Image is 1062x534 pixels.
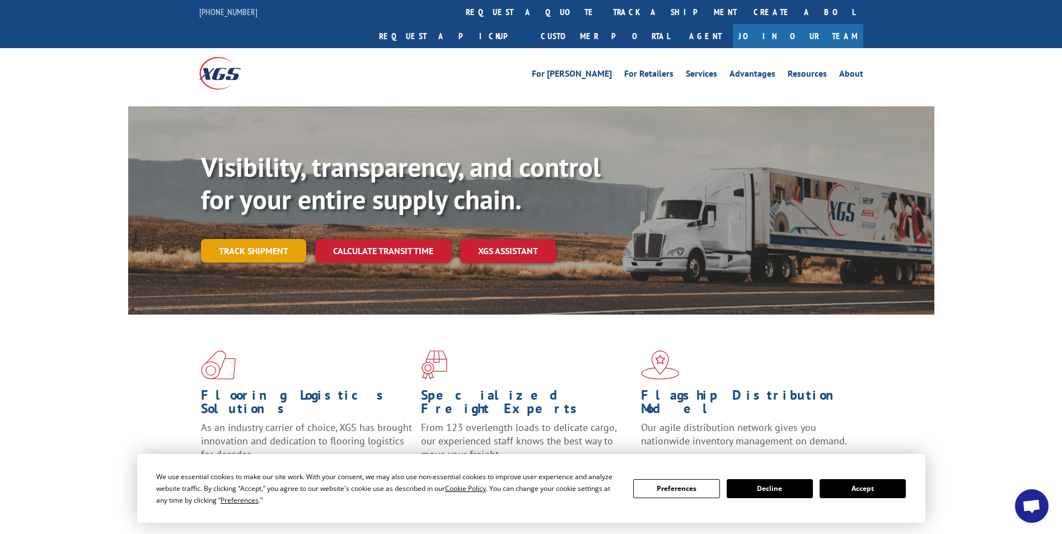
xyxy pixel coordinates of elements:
a: Request a pickup [371,24,532,48]
p: From 123 overlength loads to delicate cargo, our experienced staff knows the best way to move you... [421,421,633,471]
button: Accept [820,479,906,498]
img: xgs-icon-total-supply-chain-intelligence-red [201,350,236,380]
a: Open chat [1015,489,1049,523]
h1: Flagship Distribution Model [641,388,853,421]
button: Preferences [633,479,719,498]
a: For Retailers [624,69,673,82]
div: We use essential cookies to make our site work. With your consent, we may also use non-essential ... [156,471,620,506]
span: Our agile distribution network gives you nationwide inventory management on demand. [641,421,847,447]
a: Agent [678,24,733,48]
img: xgs-icon-focused-on-flooring-red [421,350,447,380]
img: xgs-icon-flagship-distribution-model-red [641,350,680,380]
span: Preferences [221,495,259,505]
span: Cookie Policy [445,484,486,493]
h1: Flooring Logistics Solutions [201,388,413,421]
a: Calculate transit time [315,239,451,263]
a: Advantages [729,69,775,82]
div: Cookie Consent Prompt [137,454,925,523]
span: As an industry carrier of choice, XGS has brought innovation and dedication to flooring logistics... [201,421,412,461]
a: Track shipment [201,239,306,263]
a: Services [686,69,717,82]
a: Customer Portal [532,24,678,48]
a: Join Our Team [733,24,863,48]
a: For [PERSON_NAME] [532,69,612,82]
a: Resources [788,69,827,82]
button: Decline [727,479,813,498]
a: XGS ASSISTANT [460,239,556,263]
a: About [839,69,863,82]
b: Visibility, transparency, and control for your entire supply chain. [201,149,601,217]
h1: Specialized Freight Experts [421,388,633,421]
a: [PHONE_NUMBER] [199,6,258,17]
